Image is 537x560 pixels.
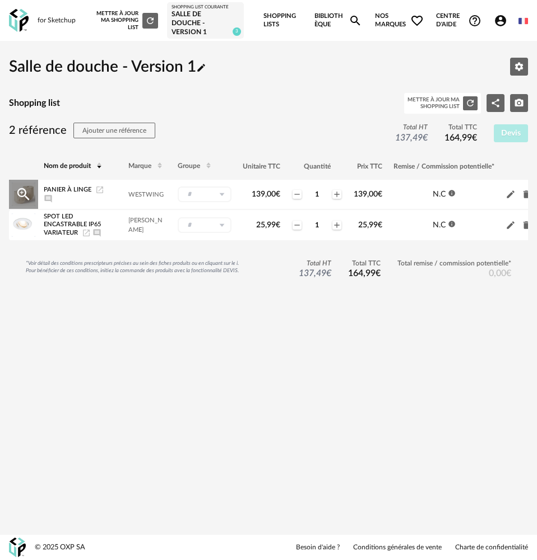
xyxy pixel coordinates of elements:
[455,543,528,552] a: Charte de confidentialité
[397,259,511,268] span: Total remise / commission potentielle*
[510,58,528,76] button: Editer les paramètres
[510,94,528,112] button: Camera icon
[128,192,164,198] span: WESTWING
[332,221,341,230] span: Plus icon
[145,17,155,23] span: Refresh icon
[303,221,331,230] div: 1
[448,189,456,197] span: Information icon
[9,123,155,138] h3: 2 référence
[506,189,516,199] span: Pencil icon
[494,124,529,142] button: Devis
[433,221,446,229] span: N.C
[299,259,331,268] span: Total HT
[506,220,516,230] span: Pencil icon
[348,259,381,268] span: Total TTC
[172,10,239,36] div: Salle de douche - Version 1
[501,129,521,137] span: Devis
[378,190,382,198] span: €
[514,63,524,71] span: Editer les paramètres
[82,127,146,134] span: Ajouter une référence
[9,9,29,32] img: OXP
[172,4,239,36] a: Shopping List courante Salle de douche - Version 1 3
[423,133,428,142] span: €
[378,221,382,229] span: €
[445,133,477,142] span: 164,99
[178,217,232,233] div: Sélectionner un groupe
[521,189,531,199] span: Delete icon
[445,123,477,132] span: Total TTC
[82,230,91,236] a: Launch icon
[388,153,500,180] th: Remise / Commission potentielle*
[494,14,507,27] span: Account Circle icon
[44,186,91,193] span: Panier à linge
[494,14,512,27] span: Account Circle icon
[433,190,446,198] span: N.C
[128,217,163,233] span: [PERSON_NAME]
[15,186,32,203] span: Magnify Plus Outline icon
[408,96,460,110] div: Mettre à jour ma Shopping List
[487,94,504,112] button: Share Variant icon
[354,190,382,198] span: 139,00
[358,221,382,229] span: 25,99
[436,12,482,29] span: Centre d'aideHelp Circle Outline icon
[12,213,35,237] img: Product pack shot
[256,221,280,229] span: 25,99
[489,269,511,278] span: 0,00
[92,230,101,236] span: Ajouter un commentaire
[519,16,528,26] img: fr
[410,14,424,27] span: Heart Outline icon
[44,162,91,169] span: Nom de produit
[196,59,206,74] span: Pencil icon
[332,190,341,199] span: Plus icon
[395,123,428,132] span: Total HT
[233,27,241,36] span: 3
[44,195,53,202] span: Ajouter un commentaire
[38,16,76,25] div: for Sketchup
[465,99,475,106] span: Refresh icon
[9,538,26,557] img: OXP
[296,543,340,552] a: Besoin d'aide ?
[276,190,280,198] span: €
[303,190,331,199] div: 1
[128,162,151,169] span: Marque
[514,99,524,107] span: Camera icon
[349,14,362,27] span: Magnify icon
[348,153,388,180] th: Prix TTC
[490,99,501,107] span: Share Variant icon
[26,260,239,274] div: *Voir détail des conditions prescripteurs précises au sein des fiches produits ou en cliquant sur...
[9,57,206,77] h2: Salle de douche - Version 1
[395,133,428,142] span: 137,49
[286,153,348,180] th: Quantité
[276,221,280,229] span: €
[293,221,302,230] span: Minus icon
[299,269,331,278] span: 137,49
[35,543,85,552] div: © 2025 OXP SA
[521,220,531,230] span: Delete icon
[44,214,101,236] span: spot led encastrable ip65 variateur
[9,97,60,109] h4: Shopping list
[326,269,331,278] span: €
[293,190,302,199] span: Minus icon
[95,186,104,193] a: Launch icon
[237,153,286,180] th: Unitaire TTC
[91,10,158,31] div: Mettre à jour ma Shopping List
[178,186,232,202] div: Sélectionner un groupe
[376,269,381,278] span: €
[348,269,381,278] span: 164,99
[472,133,477,142] span: €
[448,220,456,228] span: Information icon
[468,14,482,27] span: Help Circle Outline icon
[172,4,239,10] div: Shopping List courante
[252,190,280,198] span: 139,00
[353,543,442,552] a: Conditions générales de vente
[178,162,200,169] span: Groupe
[463,96,478,111] button: Refresh icon
[73,123,155,138] button: Ajouter une référence
[506,269,511,278] span: €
